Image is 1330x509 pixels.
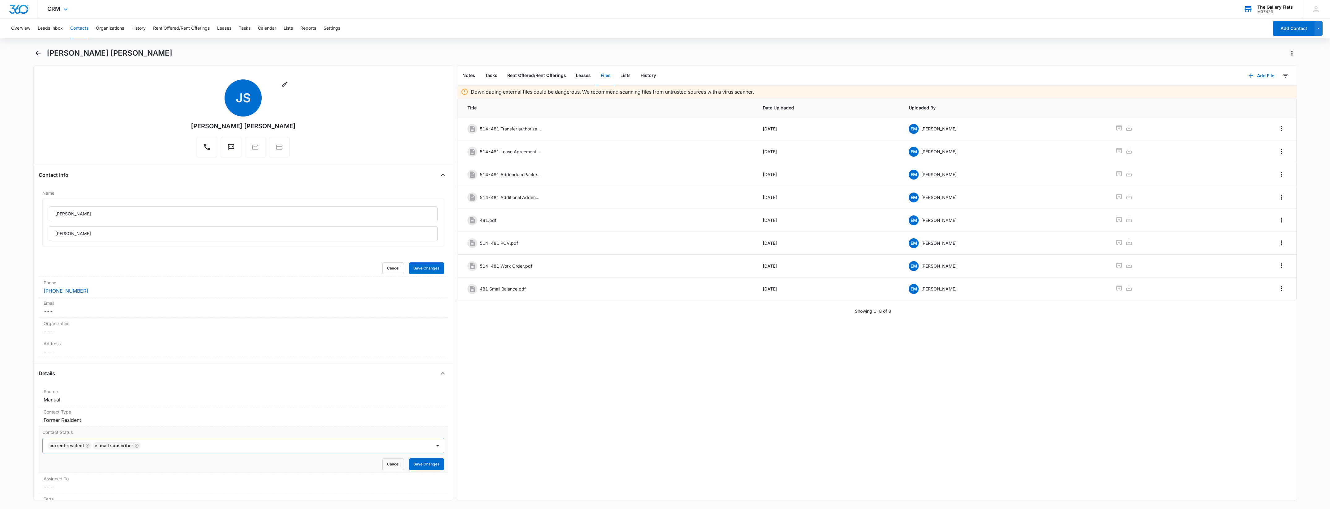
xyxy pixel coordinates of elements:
[49,226,438,241] input: Last Name
[39,318,448,338] div: Organization---
[1281,71,1290,81] button: Filters
[921,217,957,223] p: [PERSON_NAME]
[921,148,957,155] p: [PERSON_NAME]
[44,340,443,347] label: Address
[1276,261,1286,271] button: Overflow Menu
[921,240,957,246] p: [PERSON_NAME]
[409,262,444,274] button: Save Changes
[480,263,532,269] p: 514-481 Work Order.pdf
[382,458,404,470] button: Cancel
[921,125,957,132] p: [PERSON_NAME]
[49,443,84,448] div: Current Resident
[921,263,957,269] p: [PERSON_NAME]
[33,48,43,58] button: Back
[909,284,919,294] span: EM
[480,125,542,132] p: 514-481 Transfer authorizations.pdf
[44,308,443,315] dd: ---
[47,49,172,58] h1: [PERSON_NAME] [PERSON_NAME]
[1276,146,1286,156] button: Overflow Menu
[239,19,251,38] button: Tasks
[438,170,448,180] button: Close
[44,279,443,286] label: Phone
[44,483,443,490] dd: ---
[133,443,139,448] div: Remove E-Mail Subscriber
[1257,5,1293,10] div: account name
[95,443,133,448] div: E-Mail Subscriber
[1257,10,1293,14] div: account id
[755,209,901,232] td: [DATE]
[39,406,448,426] div: Contact TypeFormer Resident
[480,240,518,246] p: 514-481 POV.pdf
[755,232,901,255] td: [DATE]
[909,170,919,180] span: EM
[1287,48,1297,58] button: Actions
[221,137,241,157] button: Text
[39,277,448,297] div: Phone[PHONE_NUMBER]
[47,6,60,12] span: CRM
[191,121,296,131] div: [PERSON_NAME] [PERSON_NAME]
[755,186,901,209] td: [DATE]
[44,388,443,395] label: Source
[755,140,901,163] td: [DATE]
[39,171,68,179] h4: Contact Info
[480,171,542,178] p: 514-481 Addendum Packet.pdf
[921,194,957,201] p: [PERSON_NAME]
[197,137,217,157] button: Call
[467,104,748,111] span: Title
[1276,192,1286,202] button: Overflow Menu
[480,66,502,85] button: Tasks
[1276,169,1286,179] button: Overflow Menu
[217,19,231,38] button: Leases
[197,146,217,152] a: Call
[571,66,596,85] button: Leases
[1273,21,1315,36] button: Add Contact
[909,147,919,157] span: EM
[44,496,443,502] label: Tags
[39,473,448,493] div: Assigned To---
[480,194,542,201] p: 514-481 Additional Addendum.pdf
[153,19,210,38] button: Rent Offered/Rent Offerings
[42,429,444,435] label: Contact Status
[84,443,90,448] div: Remove Current Resident
[438,368,448,378] button: Close
[636,66,661,85] button: History
[225,79,262,117] span: JS
[39,370,55,377] h4: Details
[39,338,448,358] div: Address---
[921,171,957,178] p: [PERSON_NAME]
[39,386,448,406] div: SourceManual
[221,146,241,152] a: Text
[480,286,526,292] p: 481 Small Balance.pdf
[763,104,894,111] span: Date Uploaded
[44,416,443,424] dd: Former Resident
[131,19,146,38] button: History
[755,255,901,278] td: [DATE]
[1276,124,1286,134] button: Overflow Menu
[909,215,919,225] span: EM
[44,328,443,335] dd: ---
[39,297,448,318] div: Email---
[258,19,276,38] button: Calendar
[1276,284,1286,294] button: Overflow Menu
[49,206,438,221] input: First Name
[300,19,316,38] button: Reports
[480,217,496,223] p: 481.pdf
[284,19,293,38] button: Lists
[44,287,88,295] a: [PHONE_NUMBER]
[755,278,901,300] td: [DATE]
[1276,238,1286,248] button: Overflow Menu
[44,475,443,482] label: Assigned To
[1242,68,1281,83] button: Add File
[42,190,444,196] label: Name
[44,409,443,415] label: Contact Type
[909,193,919,202] span: EM
[44,348,443,355] dd: ---
[596,66,616,85] button: Files
[70,19,88,38] button: Contacts
[409,458,444,470] button: Save Changes
[11,19,30,38] button: Overview
[44,300,443,306] label: Email
[921,286,957,292] p: [PERSON_NAME]
[909,124,919,134] span: EM
[855,308,891,314] p: Showing 1-8 of 8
